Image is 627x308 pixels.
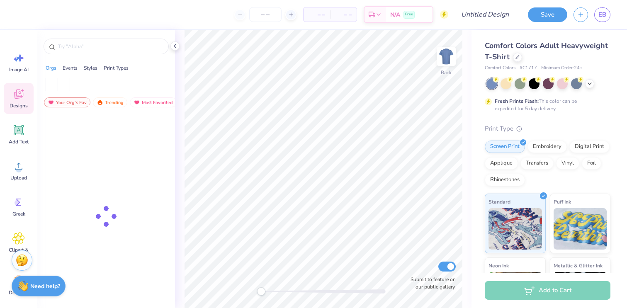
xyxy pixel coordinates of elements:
div: Screen Print [485,141,525,153]
strong: Fresh Prints Flash: [495,98,539,104]
span: Free [405,12,413,17]
span: Neon Ink [488,261,509,270]
button: Save [528,7,567,22]
div: This color can be expedited for 5 day delivery. [495,97,597,112]
input: Untitled Design [454,6,515,23]
span: Comfort Colors [485,65,515,72]
strong: Need help? [30,282,60,290]
span: EB [598,10,606,19]
span: Puff Ink [554,197,571,206]
input: Try "Alpha" [57,42,163,51]
a: EB [594,7,610,22]
img: most_fav.gif [48,99,54,105]
div: Foil [582,157,601,170]
div: Print Types [104,64,129,72]
span: Add Text [9,138,29,145]
img: trending.gif [97,99,103,105]
div: Styles [84,64,97,72]
span: Greek [12,211,25,217]
div: Print Type [485,124,610,133]
div: Orgs [46,64,56,72]
span: Comfort Colors Adult Heavyweight T-Shirt [485,41,608,62]
span: Decorate [9,289,29,296]
img: Puff Ink [554,208,607,250]
span: Standard [488,197,510,206]
div: Back [441,69,452,76]
span: Minimum Order: 24 + [541,65,583,72]
div: Rhinestones [485,174,525,186]
div: Your Org's Fav [44,97,90,107]
label: Submit to feature on our public gallery. [406,276,456,291]
span: Upload [10,175,27,181]
div: Embroidery [527,141,567,153]
span: Image AI [9,66,29,73]
div: Applique [485,157,518,170]
div: Trending [93,97,127,107]
img: Standard [488,208,542,250]
div: Transfers [520,157,554,170]
span: – – [335,10,352,19]
div: Most Favorited [130,97,177,107]
span: Clipart & logos [5,247,32,260]
div: Vinyl [556,157,579,170]
div: Accessibility label [257,287,265,296]
img: Back [438,48,454,65]
span: – – [309,10,325,19]
input: – – [249,7,282,22]
span: N/A [390,10,400,19]
span: Metallic & Glitter Ink [554,261,603,270]
div: Digital Print [569,141,610,153]
span: Designs [10,102,28,109]
span: # C1717 [520,65,537,72]
div: Events [63,64,78,72]
img: most_fav.gif [134,99,140,105]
